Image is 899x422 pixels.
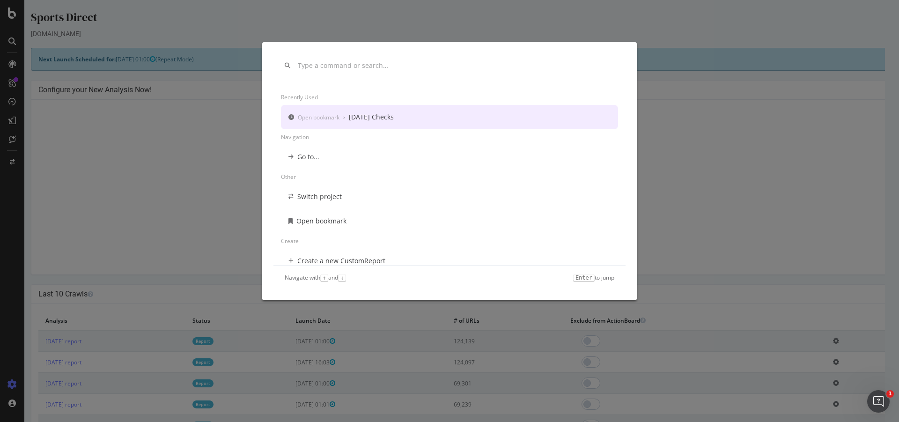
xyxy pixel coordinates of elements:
[14,311,161,330] th: Analysis
[349,112,394,122] div: [DATE] Checks
[21,379,57,387] a: [DATE] report
[14,85,861,95] h4: Configure your New Analysis Now!
[7,48,868,71] div: (Repeat Mode)
[338,274,346,281] kbd: ↓
[573,274,614,281] div: to jump
[422,330,539,352] td: 124,139
[285,274,346,281] div: Navigate with and
[281,89,618,105] div: Recently used
[437,180,861,191] td: Deactivated
[298,62,614,70] input: Type a command or search…
[437,129,861,140] td: [URL][DOMAIN_NAME]
[91,55,131,63] span: [DATE] 01:00
[271,379,311,387] span: [DATE] 01:00
[14,202,437,213] td: HTML Extract Rules
[539,311,802,330] th: Exclude from ActionBoard
[320,274,328,281] kbd: ↑
[297,152,319,162] div: Go to...
[14,140,437,150] td: Max # of Analysed URLs
[271,358,311,366] span: [DATE] 16:03
[271,337,311,345] span: [DATE] 01:00
[21,337,57,345] a: [DATE] report
[397,245,455,260] button: Yes! Start Now
[437,191,861,202] td: Yes
[437,150,861,169] td: 8 URLs / s Estimated crawl duration:
[14,150,437,169] td: Max Speed (URLs / s)
[14,107,437,118] td: Project Name
[7,29,868,38] div: [DOMAIN_NAME]
[21,358,57,366] a: [DATE] report
[271,400,311,408] span: [DATE] 01:01
[14,213,437,223] td: Repeated Analysis
[437,202,861,213] td: Product descriptions Length, 'Shoes' in PLP text, Product Count
[281,169,618,185] div: Other
[14,233,861,241] p: View Crawl Settings
[422,311,539,330] th: # of URLs
[298,113,339,121] div: Open bookmark
[573,274,595,281] kbd: Enter
[297,192,342,201] div: Switch project
[168,358,189,366] a: Report
[14,129,437,140] td: Start URLs
[168,379,189,387] a: Report
[264,311,422,330] th: Launch Date
[422,373,539,394] td: 69,301
[14,55,91,63] strong: Next Launch Scheduled for:
[437,118,861,129] td: (http|https)://[DOMAIN_NAME]
[14,289,861,299] h4: Last 10 Crawls
[168,400,189,408] a: Report
[508,160,577,168] span: 1 day 10 hours 43 minutes
[457,248,479,256] a: Settings
[14,180,437,191] td: Google Analytics Website
[161,311,264,330] th: Status
[14,118,437,129] td: Allowed Domains
[437,140,861,150] td: 999,999
[437,107,861,118] td: Sports Direct
[343,113,345,121] div: ›
[422,394,539,415] td: 69,239
[886,390,894,398] span: 1
[867,390,890,413] iframe: Intercom live chat
[422,352,539,373] td: 124,097
[281,129,618,145] div: Navigation
[296,216,346,226] div: Open bookmark
[297,256,385,266] div: Create a new CustomReport
[7,9,868,29] div: Sports Direct
[14,191,437,202] td: Sitemaps
[168,337,189,345] a: Report
[21,400,57,408] a: [DATE] report
[437,213,861,223] td: Yes
[437,169,861,180] td: Yes
[14,169,437,180] td: Crawl JS Activated
[262,42,637,300] div: modal
[281,233,618,249] div: Create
